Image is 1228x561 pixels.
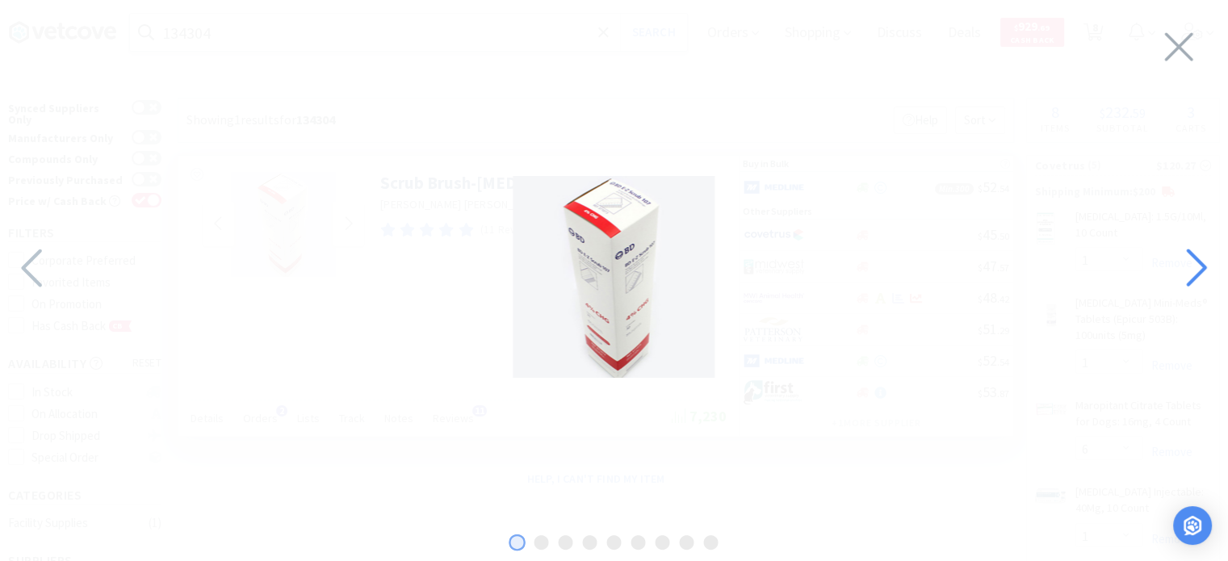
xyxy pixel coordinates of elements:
[606,533,622,549] button: 5
[558,533,574,549] button: 3
[655,533,671,549] button: 7
[582,533,598,549] button: 4
[534,533,550,549] button: 2
[509,533,526,549] button: 1
[679,533,695,549] button: 8
[1173,506,1212,545] div: Open Intercom Messenger
[631,533,647,549] button: 6
[703,533,719,549] button: 9
[513,176,715,378] img: bb75553327d64120a60db8d96831f373_158187.jpeg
